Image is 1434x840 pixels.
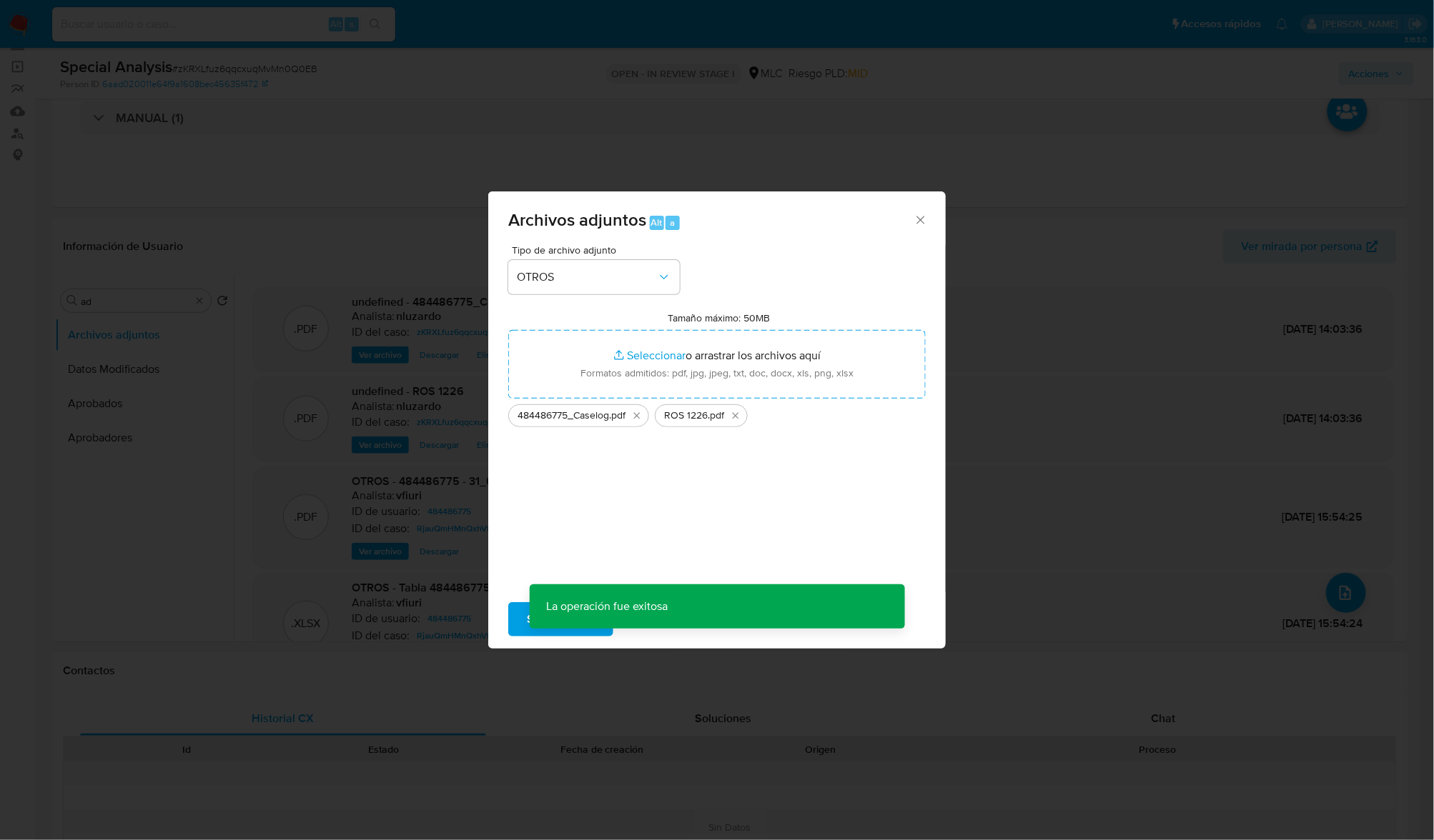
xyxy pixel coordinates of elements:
span: Alt [651,216,663,229]
span: Archivos adjuntos [508,207,646,232]
span: .pdf [609,409,625,423]
span: a [670,216,675,229]
p: La operación fue exitosa [530,584,686,629]
button: Eliminar 484486775_Caselog.pdf [628,407,646,424]
span: Subir archivo [527,604,595,635]
button: Cerrar [914,213,926,226]
span: Cancelar [638,604,684,635]
span: ROS 1226 [664,409,708,423]
span: 484486775_Caselog [518,409,609,423]
span: OTROS [517,270,657,284]
button: Subir archivo [508,602,613,636]
button: OTROS [508,260,680,294]
label: Tamaño máximo: 50MB [668,311,771,324]
span: .pdf [708,409,724,423]
span: Tipo de archivo adjunto [512,245,683,255]
button: Eliminar ROS 1226.pdf [727,407,744,424]
ul: Archivos seleccionados [508,399,926,427]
